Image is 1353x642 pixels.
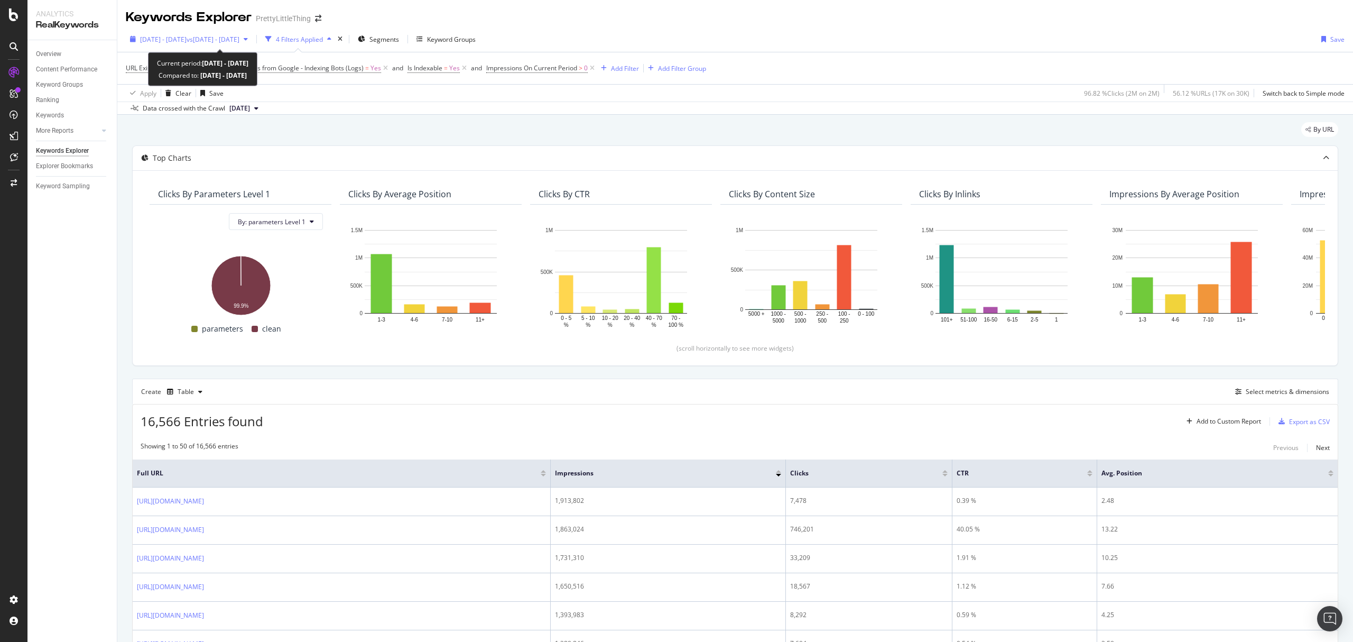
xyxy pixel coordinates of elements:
text: 40 - 70 [646,315,663,321]
div: A chart. [1109,225,1274,329]
text: 20 - 40 [624,315,641,321]
text: 0 - 5 [561,315,571,321]
text: 1 [1055,317,1058,323]
span: By URL [1313,126,1334,133]
text: % [1325,322,1330,328]
text: 10M [1113,283,1123,289]
button: Keyword Groups [412,31,480,48]
div: Next [1316,443,1330,452]
div: Data crossed with the Crawl [143,104,225,113]
a: Overview [36,49,109,60]
span: > [579,63,582,72]
div: Open Intercom Messenger [1317,606,1342,631]
text: 7-10 [442,317,452,323]
div: Impressions By Average Position [1109,189,1239,199]
button: Next [1316,442,1330,454]
span: Segments [369,35,399,44]
text: 11+ [476,317,485,323]
text: 5 - 10 [581,315,595,321]
div: Clicks By Content Size [729,189,815,199]
text: 0 [1310,310,1313,316]
text: 11+ [1237,317,1246,323]
text: 7-10 [1203,317,1213,323]
div: Ranking [36,95,59,106]
text: 250 [840,318,849,324]
a: [URL][DOMAIN_NAME] [137,496,204,507]
a: Keyword Sampling [36,181,109,192]
div: and [392,63,403,72]
div: 1,650,516 [555,582,781,591]
div: 96.82 % Clicks ( 2M on 2M ) [1084,89,1160,98]
a: Keywords Explorer [36,145,109,157]
div: Clicks By Average Position [348,189,451,199]
a: [URL][DOMAIN_NAME] [137,553,204,564]
div: 10.25 [1101,553,1333,563]
span: [DATE] - [DATE] [140,35,187,44]
text: 1000 [794,318,807,324]
div: Keywords [36,110,64,121]
div: Clicks By CTR [539,189,590,199]
div: Export as CSV [1289,417,1330,426]
a: [URL][DOMAIN_NAME] [137,525,204,535]
text: 6-15 [1007,317,1018,323]
div: 33,209 [790,553,948,563]
text: 0 - 100 [858,311,875,317]
div: Add to Custom Report [1197,418,1261,425]
div: PrettyLittleThing [256,13,311,24]
button: By: parameters Level 1 [229,213,323,230]
text: 16-50 [984,317,997,323]
span: clean [262,323,281,335]
div: Clicks By Inlinks [919,189,980,199]
span: Yes [449,61,460,76]
div: 1,913,802 [555,496,781,506]
text: 500K [350,283,363,289]
div: 1.91 % [957,553,1092,563]
span: 2025 Sep. 19th [229,104,250,113]
div: Select metrics & dimensions [1246,387,1329,396]
text: 20M [1303,283,1313,289]
div: Save [1330,35,1345,44]
span: Impressions On Current Period [486,63,577,72]
div: times [336,34,345,44]
div: Keywords Explorer [36,145,89,157]
text: % [629,322,634,328]
text: 2-5 [1031,317,1039,323]
text: 0 [359,310,363,316]
a: [URL][DOMAIN_NAME] [137,582,204,592]
text: 0 [930,310,933,316]
text: % [608,322,613,328]
div: A chart. [919,225,1084,329]
span: Is Indexable [407,63,442,72]
svg: A chart. [729,225,894,325]
text: 500 - [794,311,807,317]
text: 500K [921,283,934,289]
text: 4-6 [411,317,419,323]
text: 1.5M [351,227,363,233]
text: 500K [731,267,744,273]
text: % [564,322,569,328]
button: Save [1317,31,1345,48]
div: 13.22 [1101,525,1333,534]
span: CTR [957,469,1071,478]
button: Clear [161,85,191,102]
div: Keyword Groups [427,35,476,44]
button: Add Filter Group [644,62,706,75]
div: Save [209,89,224,98]
text: 1M [736,227,743,233]
div: Table [178,389,194,395]
div: Clear [175,89,191,98]
button: [DATE] - [DATE]vs[DATE] - [DATE] [126,31,252,48]
button: Previous [1273,442,1299,454]
div: Clicks By parameters Level 1 [158,189,270,199]
div: A chart. [348,225,513,329]
div: 8,292 [790,610,948,620]
span: = [365,63,369,72]
span: Avg. Position [1101,469,1312,478]
button: Add Filter [597,62,639,75]
div: A chart. [158,250,323,316]
a: [URL][DOMAIN_NAME] [137,610,204,621]
span: Yes [370,61,381,76]
div: 0.59 % [957,610,1092,620]
div: Keywords Explorer [126,8,252,26]
div: 2.48 [1101,496,1333,506]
